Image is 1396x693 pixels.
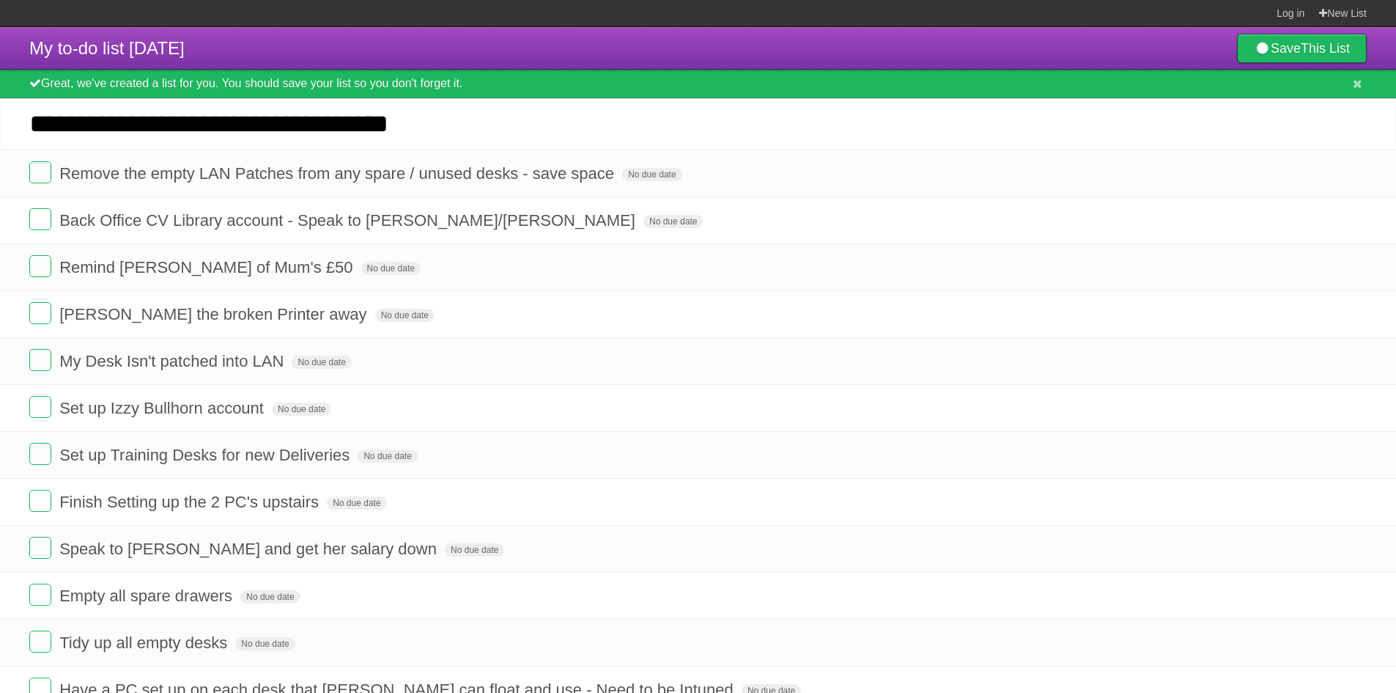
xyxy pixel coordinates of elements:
[29,631,51,653] label: Done
[29,490,51,512] label: Done
[29,255,51,277] label: Done
[361,262,421,275] span: No due date
[59,305,370,323] span: [PERSON_NAME] the broken Printer away
[59,211,639,230] span: Back Office CV Library account - Speak to [PERSON_NAME]/[PERSON_NAME]
[59,587,236,605] span: Empty all spare drawers
[29,38,185,58] span: My to-do list [DATE]
[240,590,300,604] span: No due date
[375,309,435,322] span: No due date
[445,543,504,557] span: No due date
[59,446,353,464] span: Set up Training Desks for new Deliveries
[29,443,51,465] label: Done
[29,161,51,183] label: Done
[1237,34,1367,63] a: SaveThis List
[59,540,440,558] span: Speak to [PERSON_NAME] and get her salary down
[59,634,231,652] span: Tidy up all empty desks
[29,302,51,324] label: Done
[29,584,51,606] label: Done
[29,349,51,371] label: Done
[59,258,356,276] span: Remind [PERSON_NAME] of Mum's £50
[29,396,51,418] label: Done
[29,208,51,230] label: Done
[358,450,417,463] span: No due date
[59,164,618,183] span: Remove the empty LAN Patches from any spare / unused desks - save space
[235,637,295,650] span: No due date
[327,496,386,510] span: No due date
[59,352,287,370] span: My Desk Isn't patched into LAN
[292,356,351,369] span: No due date
[272,403,331,416] span: No due date
[59,493,322,511] span: Finish Setting up the 2 PC's upstairs
[643,215,703,228] span: No due date
[622,168,682,181] span: No due date
[1301,41,1350,56] b: This List
[29,537,51,559] label: Done
[59,399,267,417] span: Set up Izzy Bullhorn account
